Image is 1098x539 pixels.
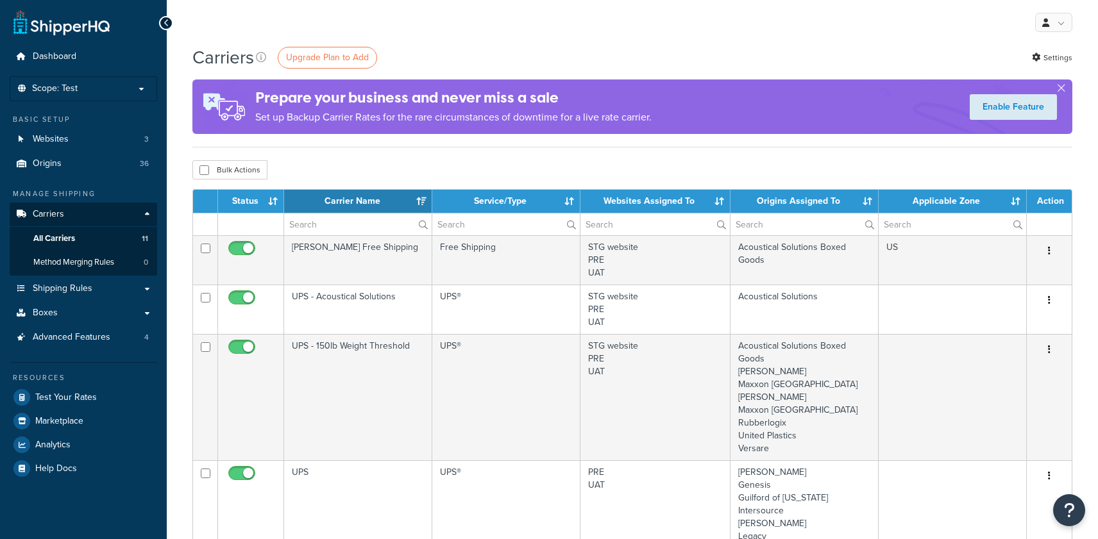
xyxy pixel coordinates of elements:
th: Status: activate to sort column ascending [218,190,284,213]
td: Acoustical Solutions Boxed Goods [PERSON_NAME] Maxxon [GEOGRAPHIC_DATA] [PERSON_NAME] Maxxon [GEO... [731,334,879,460]
span: Marketplace [35,416,83,427]
td: Acoustical Solutions Boxed Goods [731,235,879,285]
p: Set up Backup Carrier Rates for the rare circumstances of downtime for a live rate carrier. [255,108,652,126]
a: All Carriers 11 [10,227,157,251]
h1: Carriers [192,45,254,70]
span: Upgrade Plan to Add [286,51,369,64]
button: Bulk Actions [192,160,267,179]
span: Websites [33,134,69,145]
input: Search [879,213,1026,235]
li: Websites [10,128,157,151]
span: Origins [33,158,62,169]
a: Marketplace [10,410,157,433]
span: Analytics [35,440,71,451]
th: Action [1027,190,1072,213]
a: Test Your Rates [10,386,157,409]
a: Upgrade Plan to Add [278,47,377,69]
span: 0 [144,257,148,268]
a: Boxes [10,301,157,325]
a: Enable Feature [970,94,1057,120]
span: Scope: Test [32,83,78,94]
a: Dashboard [10,45,157,69]
li: Carriers [10,203,157,276]
span: 36 [140,158,149,169]
img: ad-rules-rateshop-fe6ec290ccb7230408bd80ed9643f0289d75e0ffd9eb532fc0e269fcd187b520.png [192,79,255,134]
input: Search [580,213,730,235]
input: Search [432,213,580,235]
div: Manage Shipping [10,188,157,199]
span: Dashboard [33,51,76,62]
li: Method Merging Rules [10,251,157,274]
a: Carriers [10,203,157,226]
th: Service/Type: activate to sort column ascending [432,190,580,213]
td: STG website PRE UAT [580,235,731,285]
span: Method Merging Rules [33,257,114,268]
a: Help Docs [10,457,157,480]
span: 3 [144,134,149,145]
li: Origins [10,152,157,176]
span: Advanced Features [33,332,110,343]
div: Resources [10,372,157,383]
td: US [879,235,1027,285]
a: Analytics [10,433,157,456]
input: Search [731,213,878,235]
td: Acoustical Solutions [731,285,879,334]
th: Carrier Name: activate to sort column ascending [284,190,432,213]
a: Origins 36 [10,152,157,176]
span: Carriers [33,209,64,220]
a: Advanced Features 4 [10,326,157,349]
th: Websites Assigned To: activate to sort column ascending [580,190,731,213]
span: Test Your Rates [35,392,97,403]
span: 4 [144,332,149,343]
span: Shipping Rules [33,283,92,294]
a: Settings [1032,49,1072,67]
input: Search [284,213,432,235]
td: [PERSON_NAME] Free Shipping [284,235,432,285]
td: UPS® [432,334,580,460]
span: Help Docs [35,463,77,474]
span: Boxes [33,308,58,319]
li: Advanced Features [10,326,157,349]
h4: Prepare your business and never miss a sale [255,87,652,108]
td: STG website PRE UAT [580,285,731,334]
td: UPS® [432,285,580,334]
li: All Carriers [10,227,157,251]
a: Method Merging Rules 0 [10,251,157,274]
a: Shipping Rules [10,277,157,301]
th: Applicable Zone: activate to sort column ascending [879,190,1027,213]
td: UPS - Acoustical Solutions [284,285,432,334]
span: All Carriers [33,233,75,244]
div: Basic Setup [10,114,157,125]
button: Open Resource Center [1053,494,1085,526]
td: STG website PRE UAT [580,334,731,460]
a: ShipperHQ Home [13,10,110,35]
span: 11 [142,233,148,244]
td: Free Shipping [432,235,580,285]
td: UPS - 150lb Weight Threshold [284,334,432,460]
th: Origins Assigned To: activate to sort column ascending [731,190,879,213]
a: Websites 3 [10,128,157,151]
